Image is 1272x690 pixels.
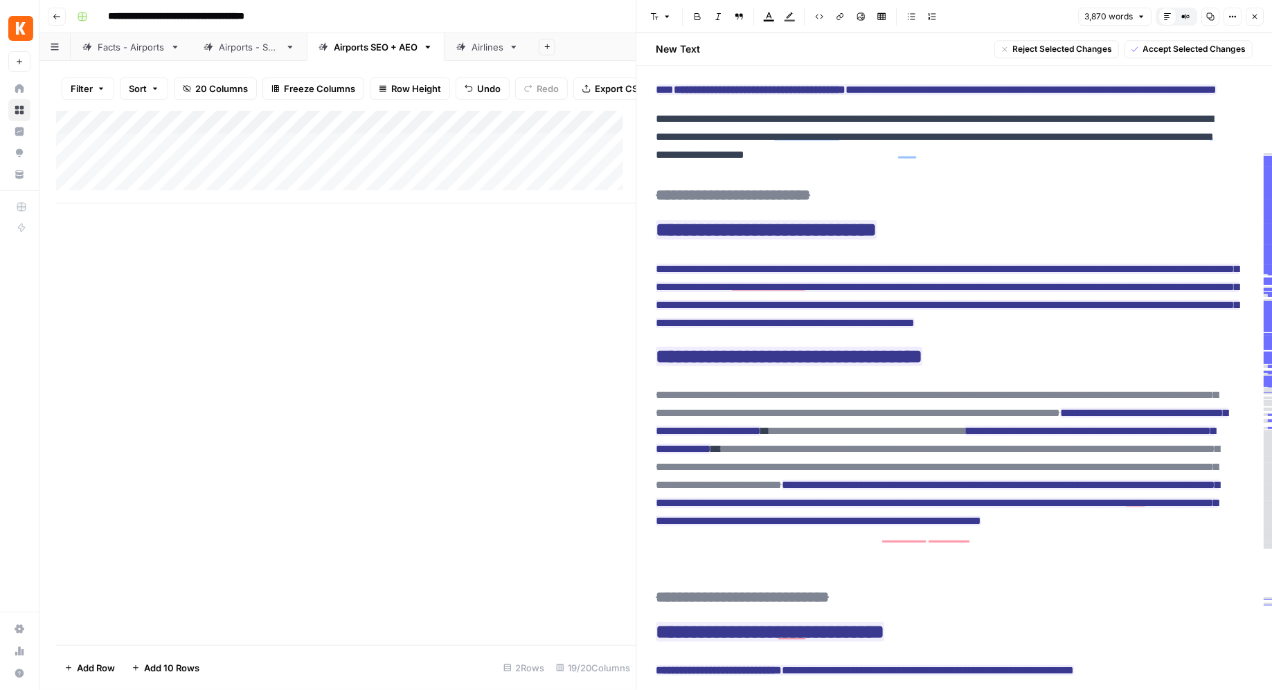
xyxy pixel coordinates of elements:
span: Sort [129,82,147,96]
button: Filter [62,78,114,100]
button: Reject Selected Changes [994,40,1119,58]
button: Undo [456,78,510,100]
button: Workspace: Kayak [8,11,30,46]
div: Airports - SEO [219,40,280,54]
a: Airports SEO + AEO [307,33,445,61]
button: Export CSV [573,78,653,100]
div: 19/20 Columns [550,657,636,679]
a: Airports - SEO [192,33,307,61]
span: 20 Columns [195,82,248,96]
a: Facts - Airports [71,33,192,61]
a: Your Data [8,163,30,185]
div: Airports SEO + AEO [334,40,418,54]
button: Accept Selected Changes [1125,40,1253,58]
div: Airlines [472,40,503,54]
a: Insights [8,120,30,143]
div: Facts - Airports [98,40,165,54]
button: Sort [120,78,168,100]
button: Help + Support [8,662,30,684]
span: Accept Selected Changes [1143,43,1246,55]
img: Kayak Logo [8,16,33,41]
span: 3,870 words [1084,10,1133,23]
span: Add 10 Rows [144,661,199,675]
span: Freeze Columns [284,82,355,96]
div: 2 Rows [498,657,550,679]
span: Redo [537,82,559,96]
a: Settings [8,618,30,640]
button: Redo [515,78,568,100]
h2: New Text [656,42,701,56]
a: Usage [8,640,30,662]
button: Freeze Columns [262,78,364,100]
button: Add Row [56,657,123,679]
a: Airlines [445,33,530,61]
span: Add Row [77,661,115,675]
span: Undo [477,82,501,96]
span: Export CSV [595,82,644,96]
span: Filter [71,82,93,96]
a: Home [8,78,30,100]
button: Row Height [370,78,450,100]
span: Reject Selected Changes [1013,43,1113,55]
button: Add 10 Rows [123,657,208,679]
span: Row Height [391,82,441,96]
a: Browse [8,99,30,121]
button: 20 Columns [174,78,257,100]
button: 3,870 words [1078,8,1152,26]
a: Opportunities [8,142,30,164]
